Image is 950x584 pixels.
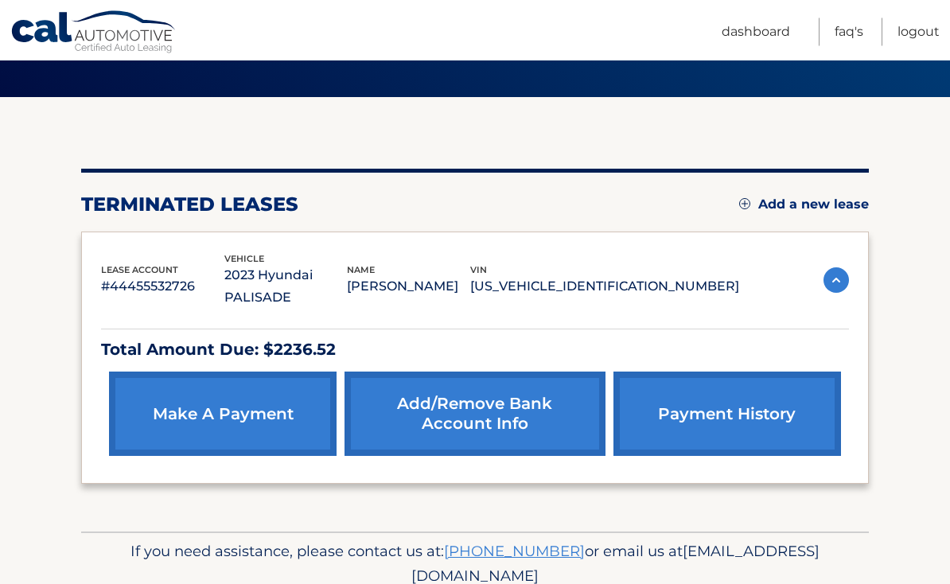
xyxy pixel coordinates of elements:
[347,265,375,276] span: name
[81,193,298,217] h2: terminated leases
[722,18,790,46] a: Dashboard
[109,372,337,457] a: make a payment
[444,543,585,561] a: [PHONE_NUMBER]
[739,199,750,210] img: add.svg
[10,10,177,56] a: Cal Automotive
[345,372,605,457] a: Add/Remove bank account info
[613,372,841,457] a: payment history
[224,254,264,265] span: vehicle
[101,276,224,298] p: #44455532726
[739,197,869,213] a: Add a new lease
[823,268,849,294] img: accordion-active.svg
[224,265,348,310] p: 2023 Hyundai PALISADE
[470,276,739,298] p: [US_VEHICLE_IDENTIFICATION_NUMBER]
[470,265,487,276] span: vin
[101,265,178,276] span: lease account
[347,276,470,298] p: [PERSON_NAME]
[101,337,849,364] p: Total Amount Due: $2236.52
[897,18,940,46] a: Logout
[835,18,863,46] a: FAQ's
